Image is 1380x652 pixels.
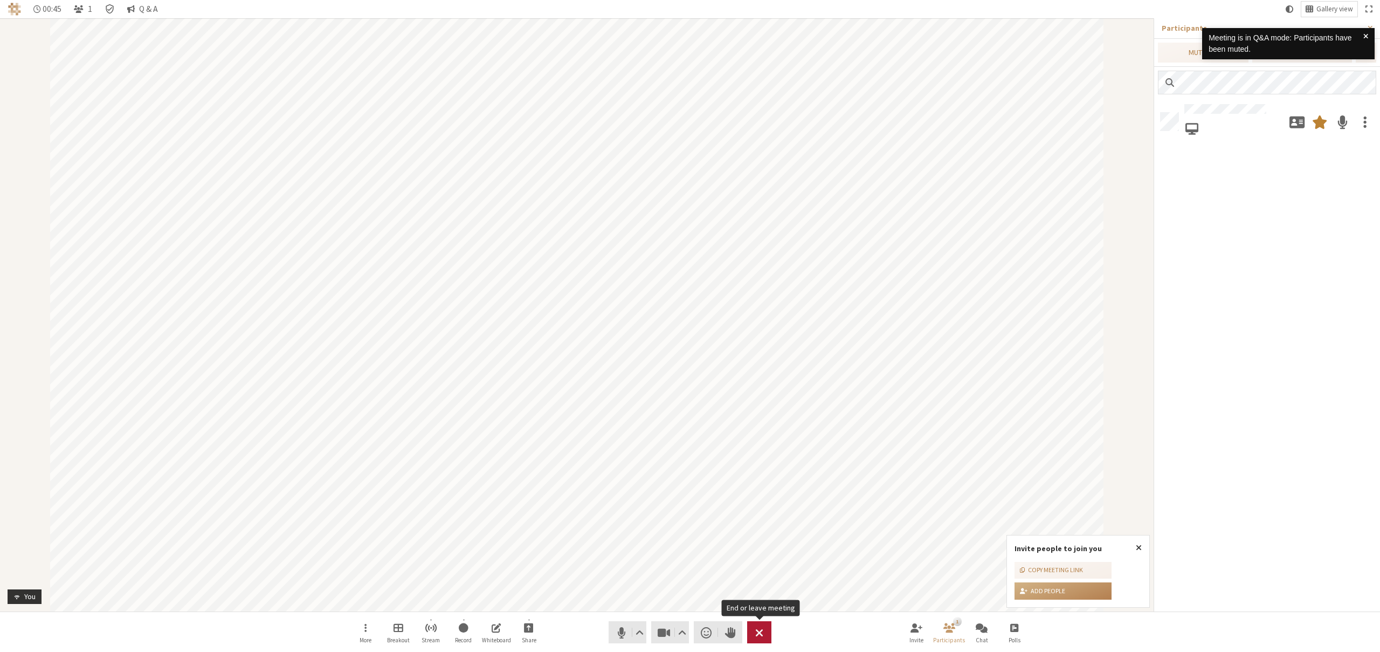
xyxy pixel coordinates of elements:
button: Video setting [675,621,689,643]
div: Meeting details Encryption enabled [100,2,119,17]
button: Close participant list [70,2,96,17]
div: Meeting is in Q&A mode: Participants have been muted. [1209,32,1363,55]
button: Using system theme [1281,2,1298,17]
button: Open poll [999,618,1030,647]
button: Start sharing [514,618,544,647]
img: Iotum [8,3,21,16]
span: Breakout [387,637,410,643]
span: Gallery view [1316,5,1353,13]
span: Participants [933,637,965,643]
span: Polls [1009,637,1020,643]
div: Copy meeting link [1020,565,1083,575]
button: Change layout [1301,2,1357,17]
span: 00:45 [43,4,61,13]
span: Chat [976,637,988,643]
button: Open menu [350,618,381,647]
button: Send a reaction [694,621,718,643]
div: Timer [29,2,66,17]
button: Open shared whiteboard [481,618,512,647]
button: End or leave meeting [747,621,771,643]
button: Copy meeting link [1015,562,1112,579]
button: Mute all [1158,43,1248,63]
div: 1 [953,617,961,626]
button: Invite participants (⌘+Shift+I) [901,618,931,647]
span: Stream [422,637,440,643]
span: Share [522,637,536,643]
button: Add people [1015,582,1112,600]
label: Invite people to join you [1015,544,1102,553]
button: Manage Breakout Rooms [383,618,413,647]
span: 1 [88,4,92,13]
button: Audio settings [632,621,646,643]
button: Close popover [1128,536,1149,560]
button: Close participant list [934,618,964,647]
span: Invite [909,637,923,643]
div: You [20,591,39,602]
span: Q & A [139,4,158,13]
button: Raise hand [718,621,742,643]
button: Stop video (⌘+Shift+V) [651,621,689,643]
button: Start streaming [416,618,446,647]
span: Record [455,637,472,643]
button: Q & A [123,2,162,17]
button: Start recording [448,618,479,647]
span: More [360,637,371,643]
button: Mute (⌘+Shift+A) [609,621,646,643]
button: Fullscreen [1361,2,1376,17]
span: Whiteboard [482,637,511,643]
p: Participants [1162,23,1360,34]
button: Joined via web browser [1184,117,1199,140]
button: Close sidebar [1360,18,1380,38]
button: Open chat [967,618,997,647]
